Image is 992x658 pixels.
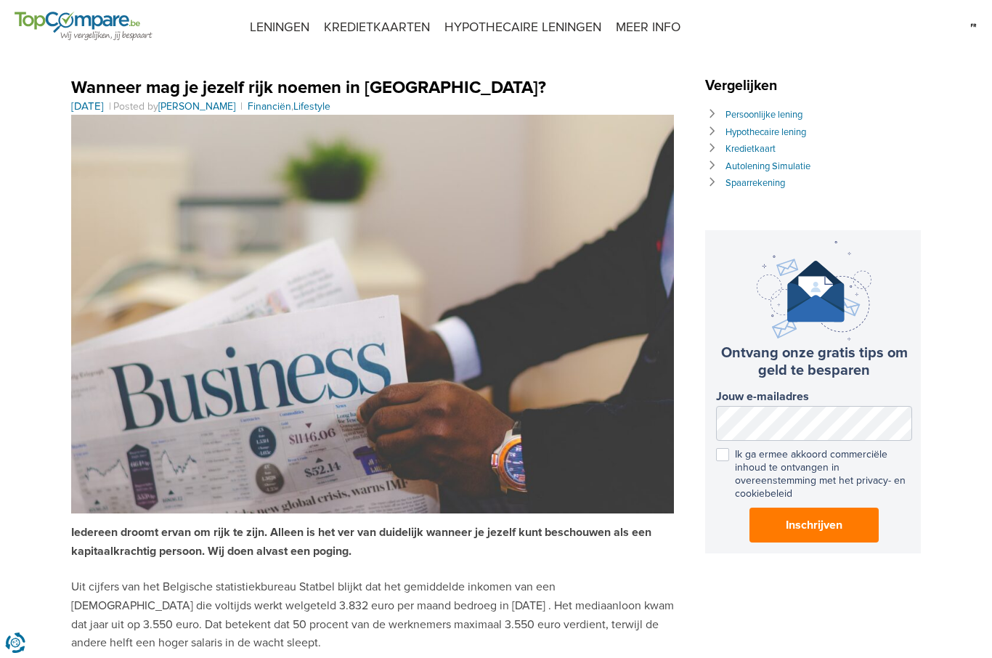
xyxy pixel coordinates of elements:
[725,177,785,189] a: Spaarrekening
[238,100,245,113] span: |
[725,143,776,155] a: Kredietkaart
[716,344,912,379] h3: Ontvang onze gratis tips om geld te besparen
[757,241,871,341] img: newsletter
[113,100,238,113] span: Posted by
[71,76,674,115] header: ,
[71,525,651,559] strong: Iedereen droomt ervan om rijk te zijn. Alleen is het ver van duidelijk wanneer je jezelf kunt bes...
[786,516,842,534] span: Inschrijven
[725,109,802,121] a: Persoonlijke lening
[158,100,235,113] a: [PERSON_NAME]
[716,448,912,501] label: Ik ga ermee akkoord commerciële inhoud te ontvangen in overeenstemming met het privacy- en cookie...
[293,100,330,113] a: Lifestyle
[248,100,291,113] a: Financiën
[107,100,113,113] span: |
[749,508,879,543] button: Inschrijven
[725,161,810,172] a: Autolening Simulatie
[71,578,674,652] p: Uit cijfers van het Belgische statistiekbureau Statbel blijkt dat het gemiddelde inkomen van een ...
[71,76,674,99] h1: Wanneer mag je jezelf rijk noemen in [GEOGRAPHIC_DATA]?
[705,77,784,94] span: Vergelijken
[716,390,912,404] label: Jouw e-mailadres
[725,126,806,138] a: Hypothecaire lening
[969,15,977,36] img: fr.svg
[71,100,104,113] a: [DATE]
